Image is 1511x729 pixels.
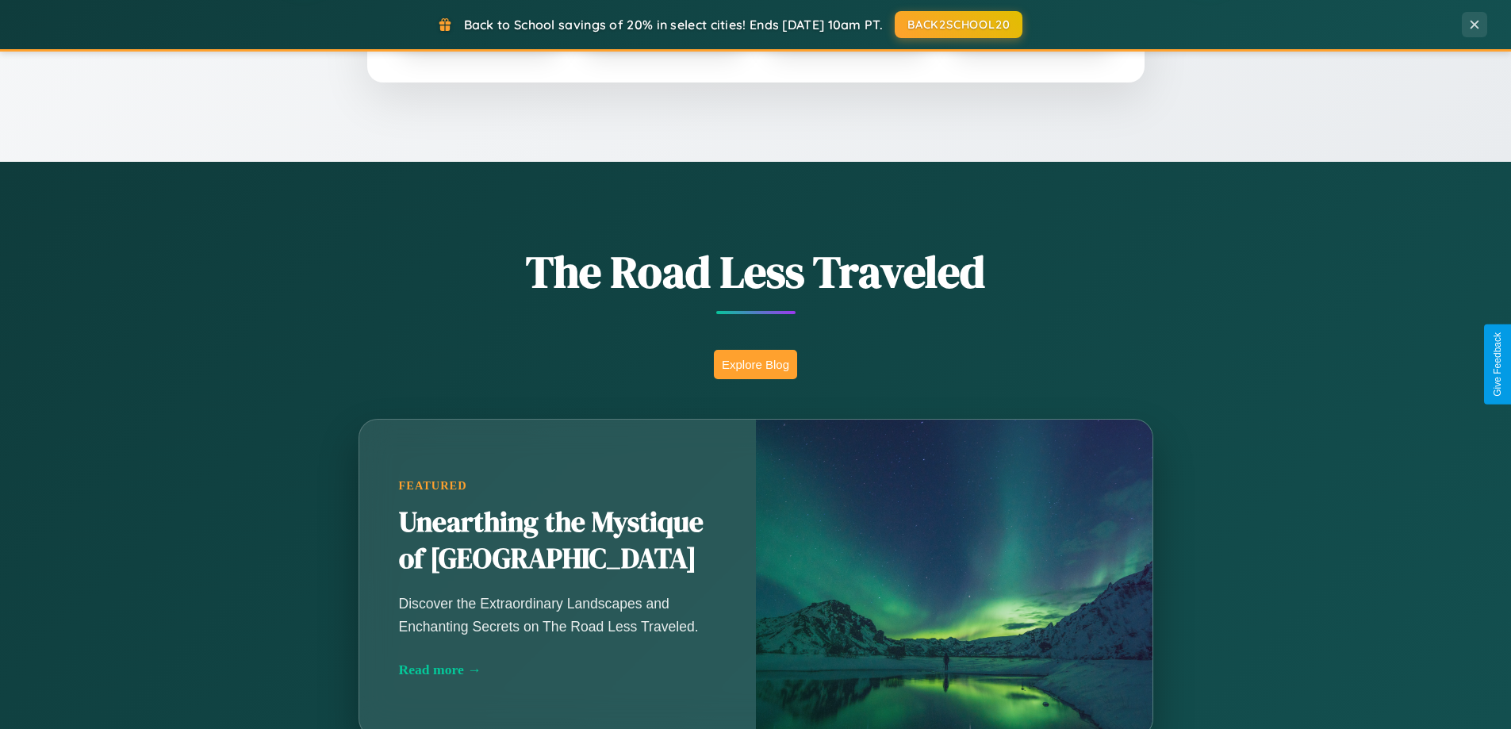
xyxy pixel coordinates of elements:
[399,479,716,493] div: Featured
[399,505,716,577] h2: Unearthing the Mystique of [GEOGRAPHIC_DATA]
[280,241,1232,302] h1: The Road Less Traveled
[464,17,883,33] span: Back to School savings of 20% in select cities! Ends [DATE] 10am PT.
[399,662,716,678] div: Read more →
[714,350,797,379] button: Explore Blog
[399,593,716,637] p: Discover the Extraordinary Landscapes and Enchanting Secrets on The Road Less Traveled.
[1492,332,1503,397] div: Give Feedback
[895,11,1022,38] button: BACK2SCHOOL20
